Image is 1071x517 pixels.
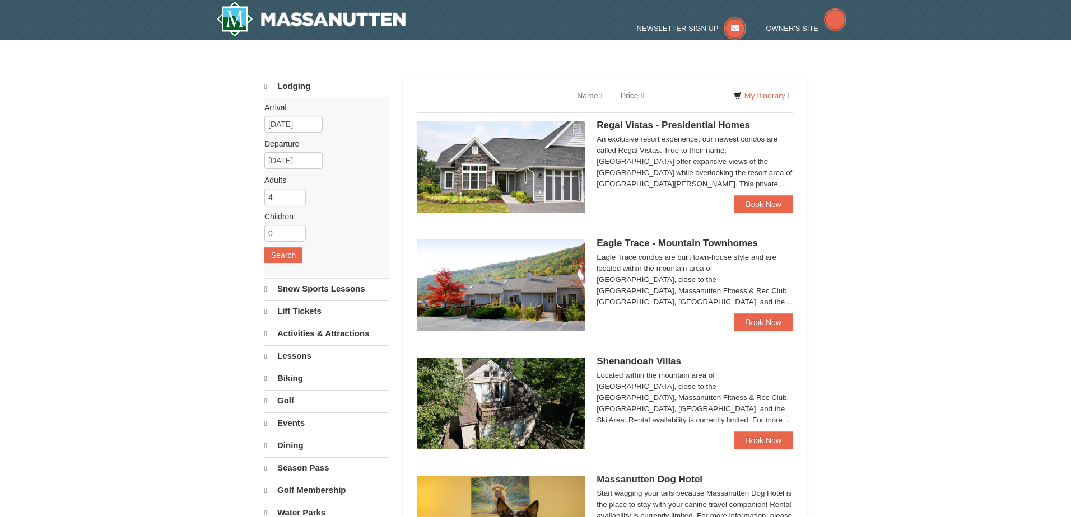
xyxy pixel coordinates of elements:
[734,313,793,331] a: Book Now
[417,239,585,331] img: 19218983-1-9b289e55.jpg
[264,412,389,434] a: Events
[264,102,381,113] label: Arrival
[597,134,793,190] div: An exclusive resort experience, our newest condos are called Regal Vistas. True to their name, [G...
[216,1,406,37] img: Massanutten Resort Logo
[264,435,389,456] a: Dining
[637,24,747,32] a: Newsletter Sign Up
[597,356,681,366] span: Shenandoah Villas
[264,480,389,501] a: Golf Membership
[264,278,389,299] a: Snow Sports Lessons
[597,120,750,130] span: Regal Vistas - Presidential Homes
[264,175,381,186] label: Adults
[264,390,389,411] a: Golf
[264,300,389,322] a: Lift Tickets
[264,211,381,222] label: Children
[766,24,819,32] span: Owner's Site
[264,76,389,97] a: Lodging
[264,323,389,344] a: Activities & Attractions
[597,252,793,308] div: Eagle Trace condos are built town-house style and are located within the mountain area of [GEOGRA...
[417,121,585,213] img: 19218991-1-902409a9.jpg
[264,138,381,149] label: Departure
[216,1,406,37] a: Massanutten Resort
[264,457,389,478] a: Season Pass
[597,474,702,485] span: Massanutten Dog Hotel
[637,24,719,32] span: Newsletter Sign Up
[417,358,585,449] img: 19219019-2-e70bf45f.jpg
[264,368,389,389] a: Biking
[734,431,793,449] a: Book Now
[569,84,612,107] a: Name
[264,247,302,263] button: Search
[264,345,389,366] a: Lessons
[597,238,758,248] span: Eagle Trace - Mountain Townhomes
[612,84,653,107] a: Price
[766,24,847,32] a: Owner's Site
[734,195,793,213] a: Book Now
[597,370,793,426] div: Located within the mountain area of [GEOGRAPHIC_DATA], close to the [GEOGRAPHIC_DATA], Massanutte...
[727,87,798,104] a: My Itinerary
